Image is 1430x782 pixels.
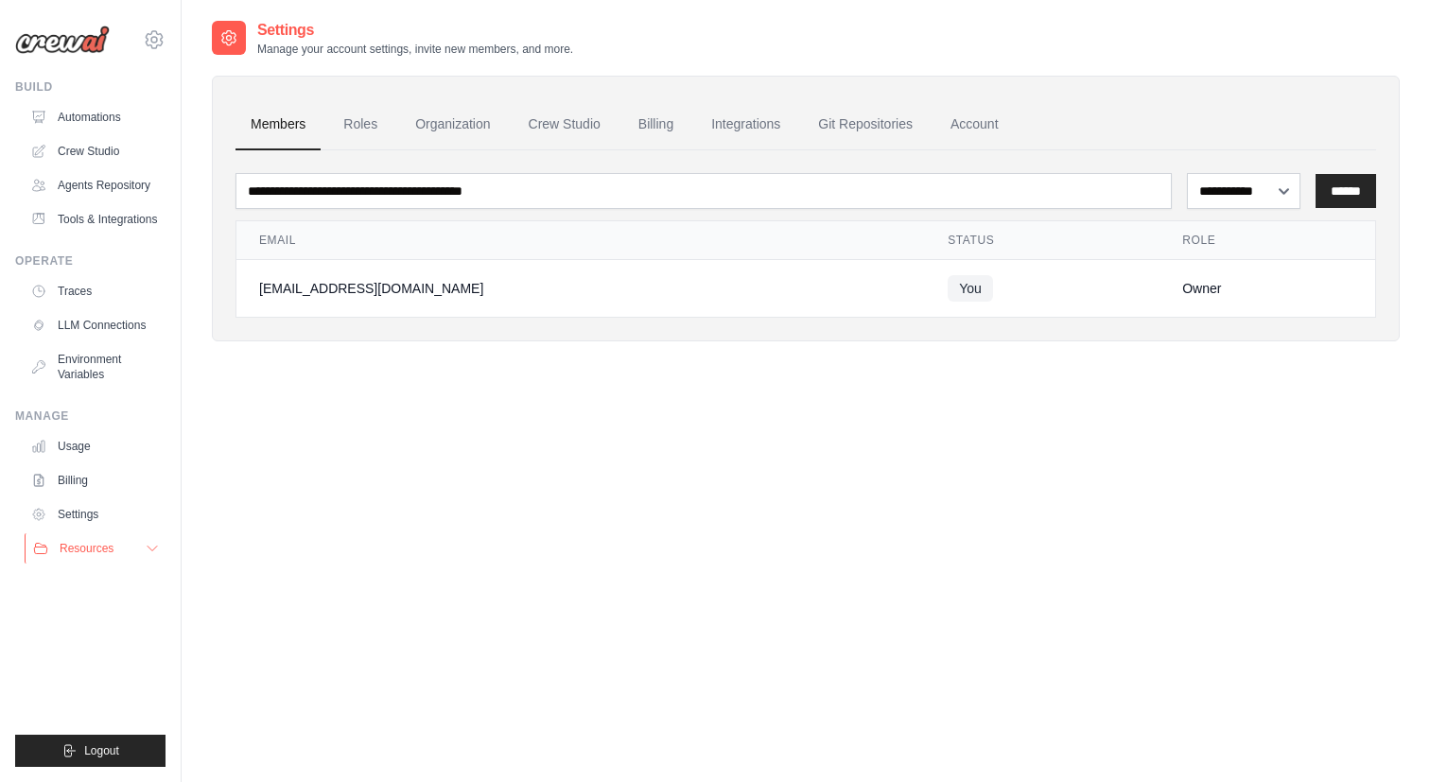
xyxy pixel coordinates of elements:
[257,19,573,42] h2: Settings
[236,221,925,260] th: Email
[23,465,166,495] a: Billing
[23,310,166,340] a: LLM Connections
[328,99,392,150] a: Roles
[400,99,505,150] a: Organization
[935,99,1014,150] a: Account
[15,253,166,269] div: Operate
[23,499,166,530] a: Settings
[623,99,689,150] a: Billing
[15,408,166,424] div: Manage
[23,102,166,132] a: Automations
[23,170,166,200] a: Agents Repository
[235,99,321,150] a: Members
[84,743,119,758] span: Logout
[60,541,113,556] span: Resources
[257,42,573,57] p: Manage your account settings, invite new members, and more.
[925,221,1160,260] th: Status
[803,99,928,150] a: Git Repositories
[696,99,795,150] a: Integrations
[15,26,110,54] img: Logo
[1182,279,1352,298] div: Owner
[514,99,616,150] a: Crew Studio
[15,79,166,95] div: Build
[25,533,167,564] button: Resources
[23,431,166,461] a: Usage
[15,735,166,767] button: Logout
[1160,221,1375,260] th: Role
[23,204,166,235] a: Tools & Integrations
[23,276,166,306] a: Traces
[259,279,902,298] div: [EMAIL_ADDRESS][DOMAIN_NAME]
[23,136,166,166] a: Crew Studio
[948,275,993,302] span: You
[23,344,166,390] a: Environment Variables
